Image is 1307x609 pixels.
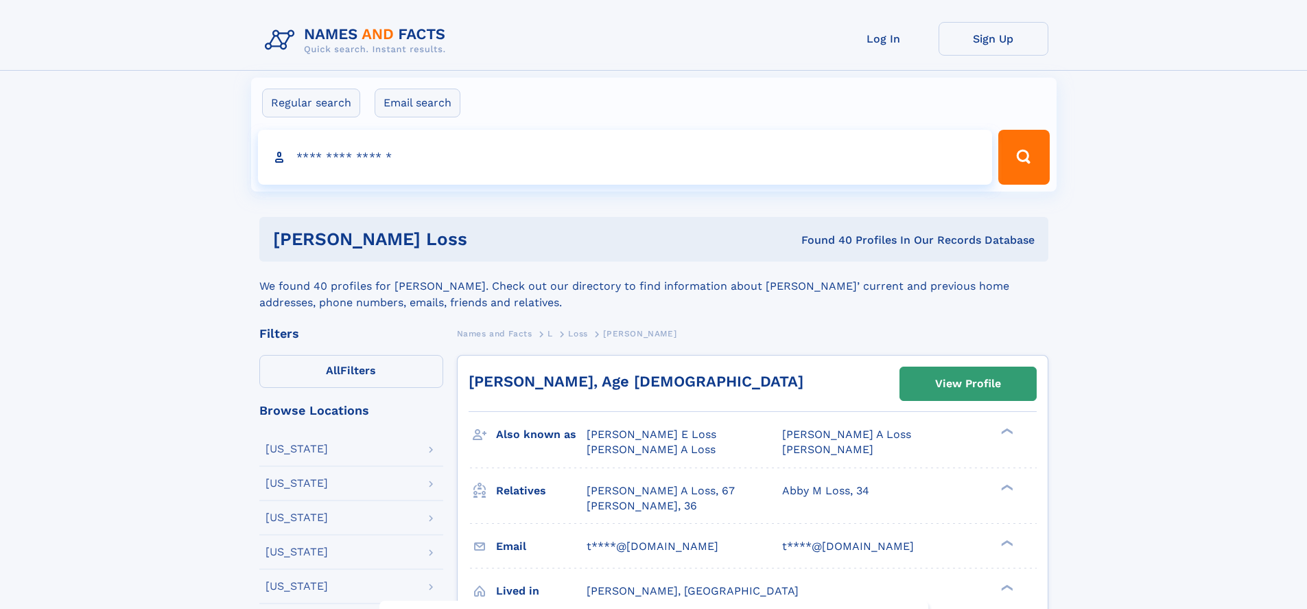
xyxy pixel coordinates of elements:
[634,233,1035,248] div: Found 40 Profiles In Our Records Database
[998,427,1014,436] div: ❯
[273,231,635,248] h1: [PERSON_NAME] loss
[782,428,911,441] span: [PERSON_NAME] A Loss
[587,428,716,441] span: [PERSON_NAME] E Loss
[457,325,532,342] a: Names and Facts
[587,443,716,456] span: [PERSON_NAME] A Loss
[935,368,1001,400] div: View Profile
[266,478,328,489] div: [US_STATE]
[998,130,1049,185] button: Search Button
[587,584,799,597] span: [PERSON_NAME], [GEOGRAPHIC_DATA]
[266,581,328,592] div: [US_STATE]
[782,443,873,456] span: [PERSON_NAME]
[469,373,803,390] a: [PERSON_NAME], Age [DEMOGRAPHIC_DATA]
[587,483,735,498] a: [PERSON_NAME] A Loss, 67
[998,538,1014,547] div: ❯
[266,547,328,558] div: [US_STATE]
[547,329,553,338] span: L
[568,325,587,342] a: Loss
[262,89,360,117] label: Regular search
[603,329,676,338] span: [PERSON_NAME]
[496,423,587,446] h3: Also known as
[259,328,443,340] div: Filters
[939,22,1048,56] a: Sign Up
[266,512,328,523] div: [US_STATE]
[587,498,697,514] a: [PERSON_NAME], 36
[496,479,587,503] h3: Relatives
[258,130,993,185] input: search input
[375,89,460,117] label: Email search
[998,583,1014,592] div: ❯
[259,22,457,59] img: Logo Names and Facts
[998,483,1014,492] div: ❯
[496,535,587,558] h3: Email
[326,364,340,377] span: All
[496,579,587,603] h3: Lived in
[259,262,1048,311] div: We found 40 profiles for [PERSON_NAME]. Check out our directory to find information about [PERSON...
[568,329,587,338] span: Loss
[547,325,553,342] a: L
[259,355,443,388] label: Filters
[259,404,443,417] div: Browse Locations
[266,444,328,455] div: [US_STATE]
[782,483,869,498] a: Abby M Loss, 34
[900,367,1036,400] a: View Profile
[829,22,939,56] a: Log In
